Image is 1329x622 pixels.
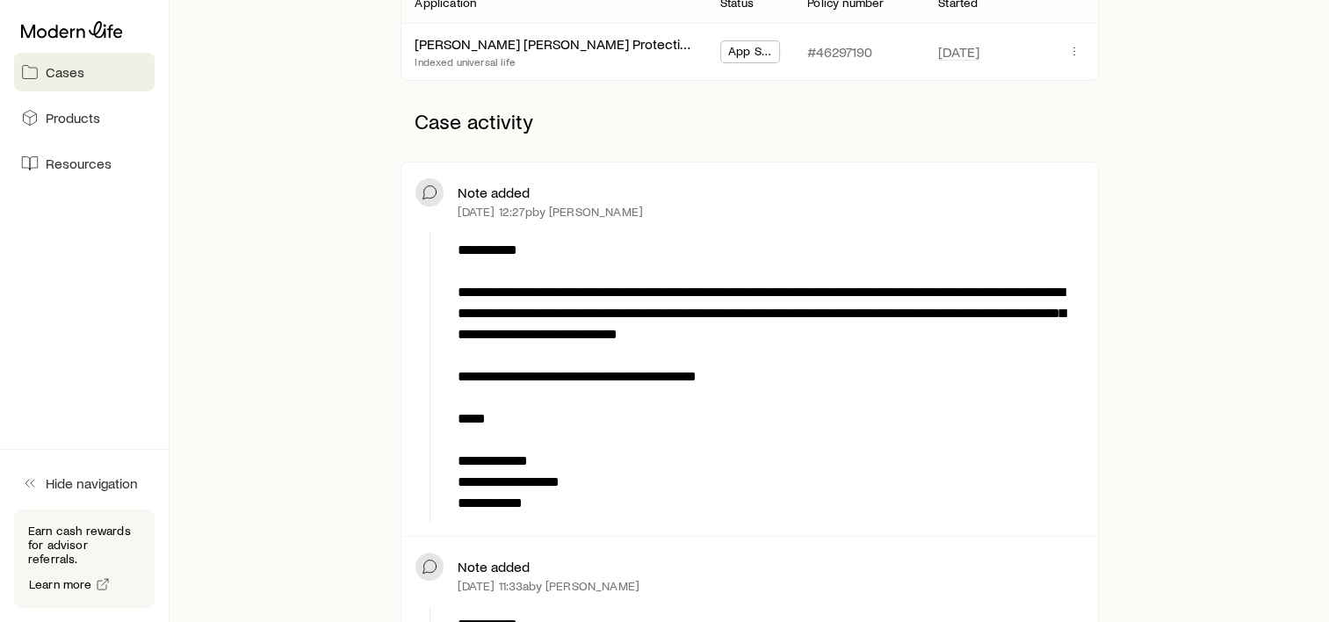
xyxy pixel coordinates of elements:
div: Earn cash rewards for advisor referrals.Learn more [14,510,155,608]
p: Case activity [401,95,1098,148]
p: Note added [458,184,530,201]
p: Earn cash rewards for advisor referrals. [28,524,141,566]
p: Indexed universal life [415,54,692,69]
p: [DATE] 11:33a by [PERSON_NAME] [458,579,639,593]
a: Products [14,98,155,137]
span: Learn more [29,578,92,590]
span: Cases [46,63,84,81]
span: App Submitted [728,44,772,62]
p: Note added [458,558,530,575]
button: Hide navigation [14,464,155,503]
span: [DATE] [938,43,979,61]
span: Products [46,109,100,127]
span: Hide navigation [46,474,138,492]
div: [PERSON_NAME] [PERSON_NAME] Protection IUL 24 [415,35,692,54]
p: #46297190 [807,43,872,61]
a: Cases [14,53,155,91]
p: [DATE] 12:27p by [PERSON_NAME] [458,205,643,219]
a: [PERSON_NAME] [PERSON_NAME] Protection IUL 24 [415,35,736,52]
span: Resources [46,155,112,172]
a: Resources [14,144,155,183]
